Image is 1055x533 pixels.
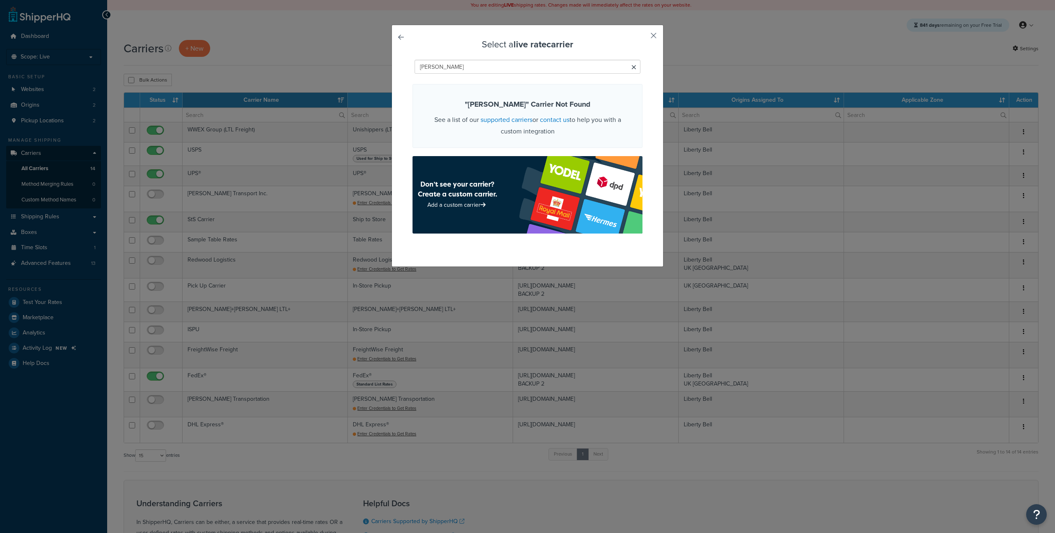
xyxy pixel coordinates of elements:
div: See a list of our or to help you with a custom integration [413,84,642,148]
button: Open Resource Center [1026,504,1047,525]
input: Search Carriers [415,60,640,74]
h3: Select a [413,40,642,49]
span: Clear search query [631,62,636,73]
a: Add a custom carrier [427,201,488,209]
h4: " [PERSON_NAME] " Carrier Not Found [423,99,632,110]
a: contact us [540,115,570,124]
a: supported carriers [481,115,532,124]
strong: live rate carrier [513,37,573,51]
h4: Don’t see your carrier? Create a custom carrier. [417,179,497,199]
